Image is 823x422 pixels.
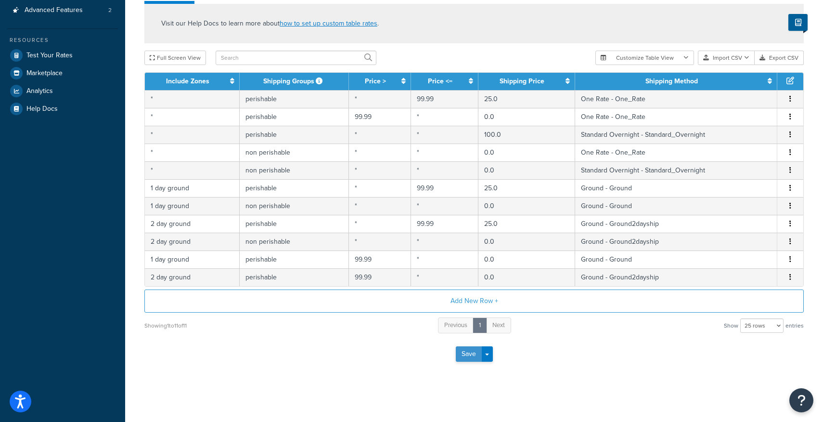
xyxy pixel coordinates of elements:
a: Analytics [7,82,118,100]
div: Showing 1 to 11 of 11 [144,319,187,332]
td: 99.99 [411,179,478,197]
td: perishable [240,126,349,144]
td: 99.99 [411,215,478,233]
span: 2 [108,6,112,14]
div: Resources [7,36,118,44]
td: non perishable [240,197,349,215]
td: perishable [240,179,349,197]
td: 2 day ground [145,215,240,233]
td: 0.0 [478,108,576,126]
td: 99.99 [411,90,478,108]
span: Marketplace [26,69,63,78]
td: 1 day ground [145,251,240,268]
td: perishable [240,215,349,233]
a: Next [486,317,511,333]
td: perishable [240,90,349,108]
td: 1 day ground [145,197,240,215]
td: perishable [240,268,349,286]
a: Shipping Method [645,76,698,86]
span: Next [492,320,505,330]
input: Search [216,51,376,65]
a: 1 [473,317,487,333]
td: 99.99 [349,268,411,286]
td: 2 day ground [145,233,240,251]
button: Add New Row + [144,290,804,313]
td: 0.0 [478,161,576,179]
td: 25.0 [478,90,576,108]
td: Ground - Ground2dayship [575,268,777,286]
td: non perishable [240,144,349,161]
td: Standard Overnight - Standard_Overnight [575,126,777,144]
a: Shipping Price [500,76,544,86]
span: Test Your Rates [26,52,73,60]
td: Ground - Ground [575,197,777,215]
td: One Rate - One_Rate [575,144,777,161]
p: Visit our Help Docs to learn more about . [161,18,379,29]
a: Include Zones [166,76,209,86]
td: Ground - Ground2dayship [575,233,777,251]
td: perishable [240,251,349,268]
a: Previous [438,317,474,333]
span: Help Docs [26,105,58,113]
a: Price <= [428,76,452,86]
span: Show [724,319,738,332]
td: non perishable [240,233,349,251]
a: how to set up custom table rates [280,18,377,28]
button: Open Resource Center [789,388,813,412]
td: 0.0 [478,144,576,161]
button: Save [456,346,482,362]
button: Customize Table View [595,51,694,65]
td: 0.0 [478,233,576,251]
button: Full Screen View [144,51,206,65]
a: Advanced Features2 [7,1,118,19]
td: 100.0 [478,126,576,144]
td: 0.0 [478,197,576,215]
td: 25.0 [478,215,576,233]
span: Previous [444,320,467,330]
td: One Rate - One_Rate [575,108,777,126]
li: Advanced Features [7,1,118,19]
button: Show Help Docs [788,14,808,31]
td: 0.0 [478,251,576,268]
td: Ground - Ground [575,251,777,268]
a: Test Your Rates [7,47,118,64]
td: Ground - Ground [575,179,777,197]
button: Import CSV [698,51,755,65]
td: 99.99 [349,251,411,268]
td: One Rate - One_Rate [575,90,777,108]
td: 1 day ground [145,179,240,197]
td: non perishable [240,161,349,179]
a: Help Docs [7,100,118,118]
a: Price > [365,76,386,86]
span: Analytics [26,87,53,95]
td: Standard Overnight - Standard_Overnight [575,161,777,179]
td: 0.0 [478,268,576,286]
td: 2 day ground [145,268,240,286]
td: 99.99 [349,108,411,126]
button: Export CSV [755,51,804,65]
th: Shipping Groups [240,73,349,90]
td: 25.0 [478,179,576,197]
span: entries [785,319,804,332]
td: Ground - Ground2dayship [575,215,777,233]
a: Marketplace [7,65,118,82]
td: perishable [240,108,349,126]
span: Advanced Features [25,6,83,14]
